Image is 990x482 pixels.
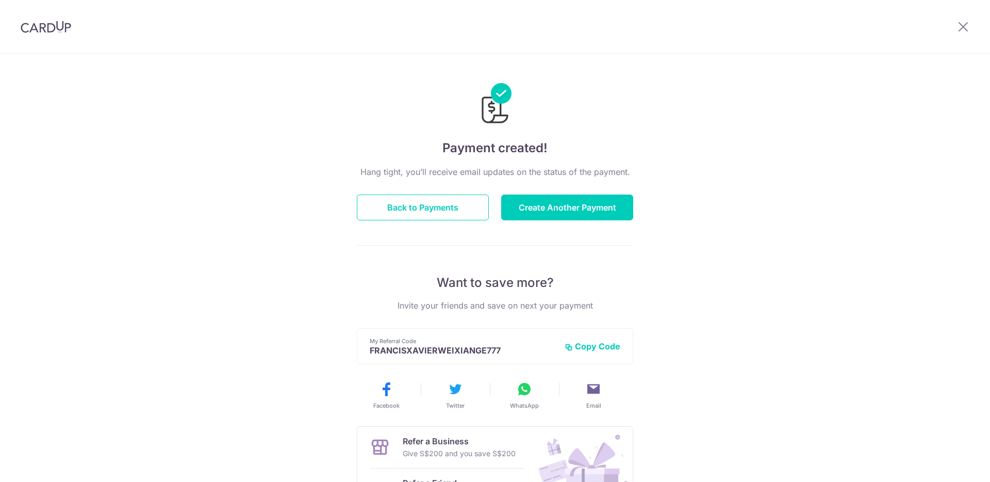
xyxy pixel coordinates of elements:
p: FRANCISXAVIERWEIXIANGE777 [370,345,556,356]
p: Want to save more? [357,275,633,291]
span: Email [586,401,601,410]
img: Payments [478,83,511,126]
img: CardUp [21,21,71,33]
button: Copy Code [565,341,620,351]
p: Hang tight, you’ll receive email updates on the status of the payment. [357,166,633,178]
button: WhatsApp [494,381,555,410]
span: Twitter [446,401,465,410]
span: Facebook [373,401,400,410]
p: Give S$200 and you save S$200 [403,447,516,460]
span: WhatsApp [510,401,539,410]
p: My Referral Code [370,337,556,345]
button: Create Another Payment [501,195,633,220]
button: Twitter [425,381,486,410]
button: Facebook [356,381,417,410]
p: Invite your friends and save on next your payment [357,299,633,312]
h4: Payment created! [357,139,633,157]
button: Back to Payments [357,195,489,220]
p: Refer a Business [403,435,516,447]
button: Email [563,381,624,410]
